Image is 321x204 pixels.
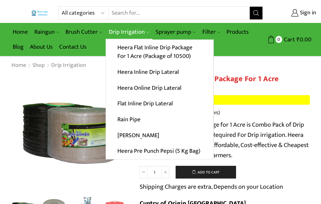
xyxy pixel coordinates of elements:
[250,7,262,19] button: Search button
[140,74,310,93] h1: Heera Flat Inline Drip Package For 1 Acre (Package of 10500)
[51,61,87,70] a: Drip Irrigation
[297,35,300,45] span: ₹
[140,120,310,160] p: Heera Flat Inline Drip Package for 1 Acre is Combo Pack of Drip laterals & basic accessories Requ...
[176,166,236,179] button: Add to cart
[62,25,105,39] a: Brush Cutter
[106,80,213,96] a: Heera Online Drip Lateral
[11,61,26,70] a: Home
[31,25,62,39] a: Raingun
[11,74,130,193] div: 1 / 10
[106,112,213,128] a: Rain Pipe
[298,9,316,17] span: Sign in
[106,25,152,39] a: Drip Irrigation
[106,64,213,80] a: Heera Inline Drip Lateral
[11,61,87,70] nav: Breadcrumb
[106,40,213,64] a: Heera Flat Inline Drip Package For 1 Acre (Package of 10500)
[147,166,162,178] input: Product quantity
[272,7,316,19] a: Sign in
[297,35,311,45] bdi: 0.00
[10,25,31,39] a: Home
[199,25,223,39] a: Filter
[106,127,213,143] a: [PERSON_NAME]
[10,39,27,54] a: Blog
[106,143,213,159] a: Heera Pre Punch Pepsi (5 Kg Bag)
[56,39,90,54] a: Contact Us
[140,182,283,192] p: Shipping Charges are extra, Depends on your Location
[32,61,45,70] a: Shop
[282,35,295,44] span: Cart
[27,39,56,54] a: About Us
[269,34,311,46] a: 0 Cart ₹0.00
[108,7,249,19] input: Search for...
[276,36,282,43] span: 0
[106,96,213,112] a: Flat Inline Drip Lateral
[223,25,252,39] a: Products
[152,25,199,39] a: Sprayer pump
